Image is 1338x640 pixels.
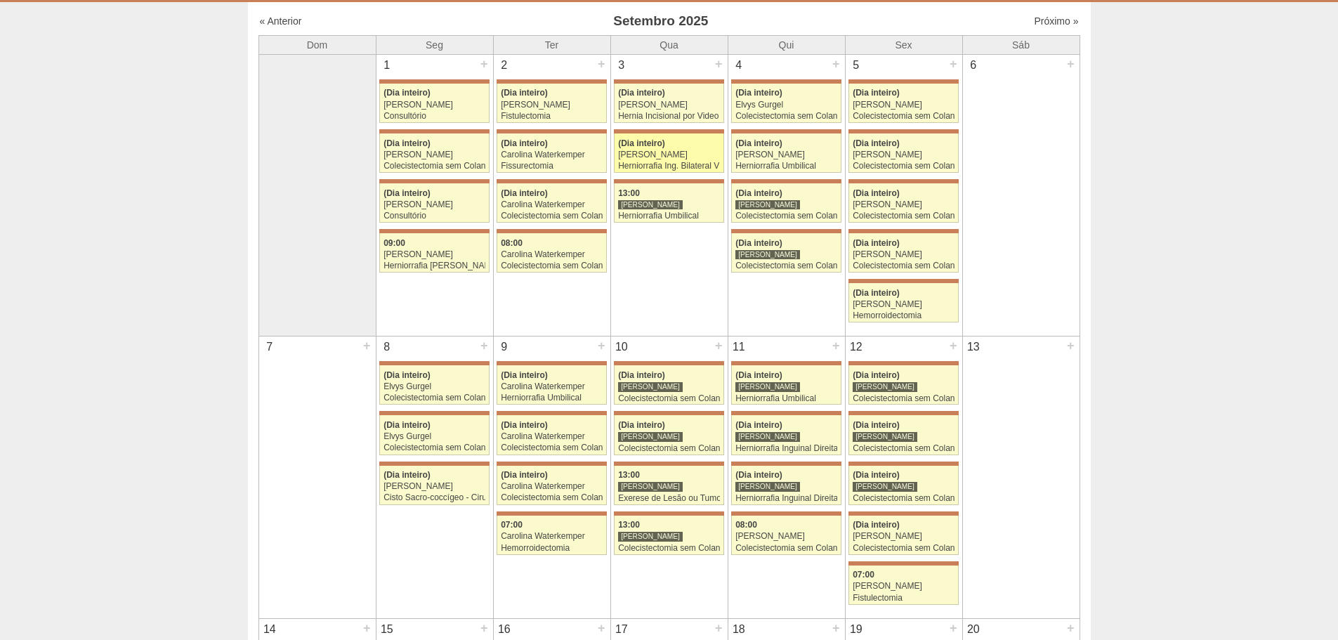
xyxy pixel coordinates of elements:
a: (Dia inteiro) [PERSON_NAME] Colecistectomia sem Colangiografia VL [848,365,958,405]
div: + [830,337,842,355]
div: Key: Maria Braido [731,511,841,516]
div: [PERSON_NAME] [735,150,837,159]
a: 09:00 [PERSON_NAME] Herniorrafia [PERSON_NAME] [379,233,489,273]
span: (Dia inteiro) [618,88,665,98]
span: (Dia inteiro) [853,470,900,480]
div: 20 [963,619,985,640]
a: (Dia inteiro) [PERSON_NAME] Colecistectomia sem Colangiografia VL [614,365,723,405]
div: [PERSON_NAME] [618,531,683,542]
div: Hemorroidectomia [853,311,955,320]
div: Key: Maria Braido [379,179,489,183]
span: (Dia inteiro) [853,288,900,298]
div: + [596,337,608,355]
div: Herniorrafia Umbilical [735,162,837,171]
a: 08:00 [PERSON_NAME] Colecistectomia sem Colangiografia VL [731,516,841,555]
span: (Dia inteiro) [853,88,900,98]
div: Colecistectomia sem Colangiografia VL [501,443,603,452]
div: 5 [846,55,867,76]
div: + [361,337,373,355]
span: (Dia inteiro) [735,188,782,198]
a: (Dia inteiro) [PERSON_NAME] Colecistectomia sem Colangiografia VL [848,233,958,273]
div: Key: Maria Braido [848,411,958,415]
span: (Dia inteiro) [735,370,782,380]
div: [PERSON_NAME] [735,481,800,492]
div: Colecistectomia sem Colangiografia VL [383,443,485,452]
a: 07:00 Carolina Waterkemper Hemorroidectomia [497,516,606,555]
a: (Dia inteiro) [PERSON_NAME] Colecistectomia sem Colangiografia VL [848,183,958,223]
a: (Dia inteiro) [PERSON_NAME] Cisto Sacro-coccígeo - Cirurgia [379,466,489,505]
span: (Dia inteiro) [501,138,548,148]
span: 13:00 [618,470,640,480]
div: Consultório [383,112,485,121]
span: (Dia inteiro) [853,370,900,380]
div: Colecistectomia sem Colangiografia VL [853,211,955,221]
div: 4 [728,55,750,76]
span: (Dia inteiro) [853,238,900,248]
div: Colecistectomia sem Colangiografia VL [501,493,603,502]
div: 3 [611,55,633,76]
div: Carolina Waterkemper [501,382,603,391]
div: Key: Maria Braido [614,511,723,516]
span: 08:00 [735,520,757,530]
div: Colecistectomia sem Colangiografia VL [383,393,485,403]
div: + [478,619,490,637]
div: Colecistectomia sem Colangiografia [501,261,603,270]
th: Sex [845,35,962,54]
div: Herniorrafia [PERSON_NAME] [383,261,485,270]
span: (Dia inteiro) [501,470,548,480]
div: 1 [376,55,398,76]
div: Colecistectomia sem Colangiografia VL [735,112,837,121]
div: Herniorrafia Inguinal Direita [735,494,837,503]
div: + [1065,55,1077,73]
a: 13:00 [PERSON_NAME] Colecistectomia sem Colangiografia VL [614,516,723,555]
div: Herniorrafia Umbilical [618,211,720,221]
div: Carolina Waterkemper [501,532,603,541]
div: Colecistectomia sem Colangiografia VL [735,544,837,553]
div: + [478,55,490,73]
div: Key: Maria Braido [731,179,841,183]
th: Seg [376,35,493,54]
div: + [830,55,842,73]
span: (Dia inteiro) [853,138,900,148]
a: (Dia inteiro) [PERSON_NAME] Colecistectomia sem Colangiografia VL [731,183,841,223]
div: Key: Maria Braido [848,279,958,283]
div: Key: Maria Braido [379,462,489,466]
div: [PERSON_NAME] [853,532,955,541]
a: (Dia inteiro) [PERSON_NAME] Colecistectomia sem Colangiografia VL [379,133,489,173]
span: (Dia inteiro) [618,420,665,430]
div: Key: Maria Braido [848,462,958,466]
span: (Dia inteiro) [383,420,431,430]
div: [PERSON_NAME] [383,150,485,159]
div: Colecistectomia sem Colangiografia VL [853,112,955,121]
a: (Dia inteiro) [PERSON_NAME] Herniorrafia Inguinal Direita [731,415,841,455]
div: Key: Maria Braido [497,129,606,133]
span: (Dia inteiro) [383,188,431,198]
span: (Dia inteiro) [383,470,431,480]
a: 07:00 [PERSON_NAME] Fistulectomia [848,566,958,605]
div: Key: Maria Braido [848,511,958,516]
a: (Dia inteiro) Carolina Waterkemper Colecistectomia sem Colangiografia VL [497,415,606,455]
a: (Dia inteiro) [PERSON_NAME] Herniorrafia Umbilical [731,365,841,405]
a: (Dia inteiro) Carolina Waterkemper Fissurectomia [497,133,606,173]
a: (Dia inteiro) [PERSON_NAME] Colecistectomia sem Colangiografia VL [848,516,958,555]
div: [PERSON_NAME] [853,150,955,159]
a: (Dia inteiro) [PERSON_NAME] Hernia Incisional por Video [614,84,723,123]
div: Key: Maria Braido [731,229,841,233]
div: Key: Maria Braido [497,79,606,84]
div: Herniorrafia Inguinal Direita [735,444,837,453]
div: + [361,619,373,637]
div: Key: Maria Braido [731,79,841,84]
div: Key: Maria Braido [379,129,489,133]
div: Colecistectomia sem Colangiografia VL [853,261,955,270]
a: « Anterior [260,15,302,27]
span: 13:00 [618,188,640,198]
a: (Dia inteiro) [PERSON_NAME] Colecistectomia sem Colangiografia VL [848,466,958,505]
div: Carolina Waterkemper [501,482,603,491]
div: + [596,55,608,73]
div: Fistulectomia [501,112,603,121]
div: Colecistectomia sem Colangiografia VL [618,544,720,553]
div: Carolina Waterkemper [501,150,603,159]
div: Colecistectomia sem Colangiografia VL [501,211,603,221]
div: + [1065,337,1077,355]
div: Carolina Waterkemper [501,432,603,441]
